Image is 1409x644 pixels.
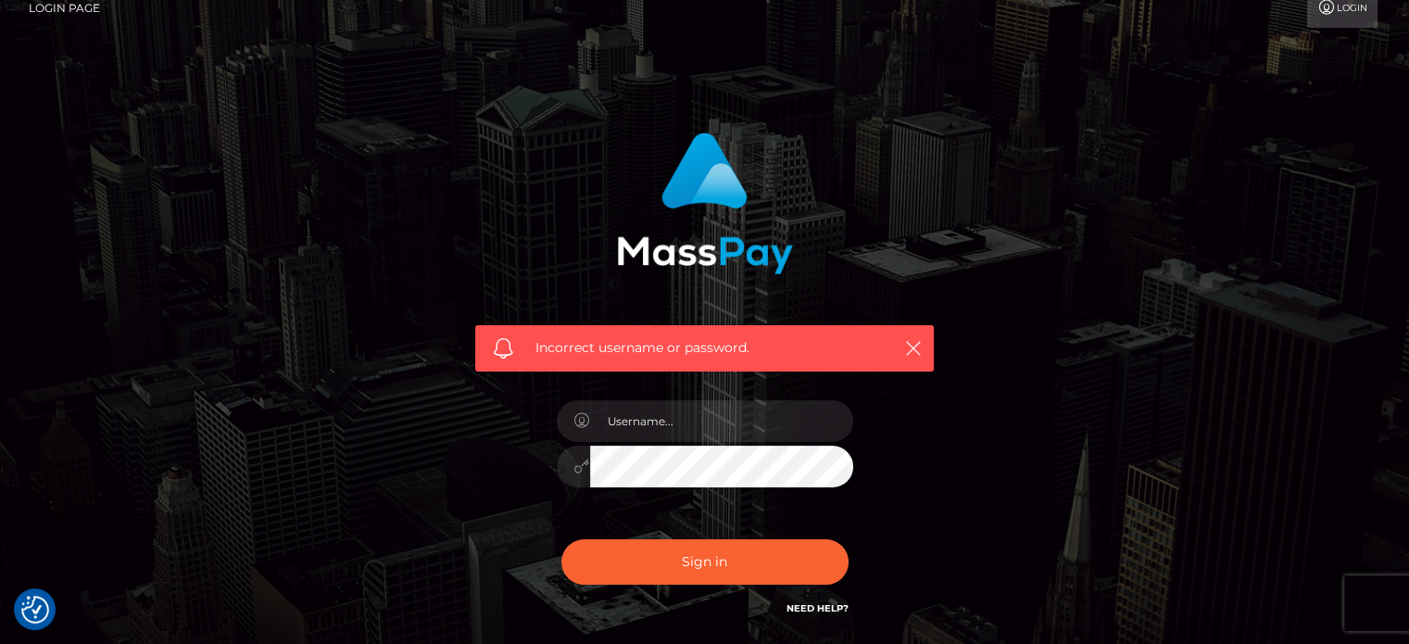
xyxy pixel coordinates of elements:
[561,539,849,585] button: Sign in
[617,133,793,274] img: MassPay Login
[21,596,49,624] img: Revisit consent button
[535,338,874,358] span: Incorrect username or password.
[21,596,49,624] button: Consent Preferences
[786,602,849,614] a: Need Help?
[590,400,853,442] input: Username...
